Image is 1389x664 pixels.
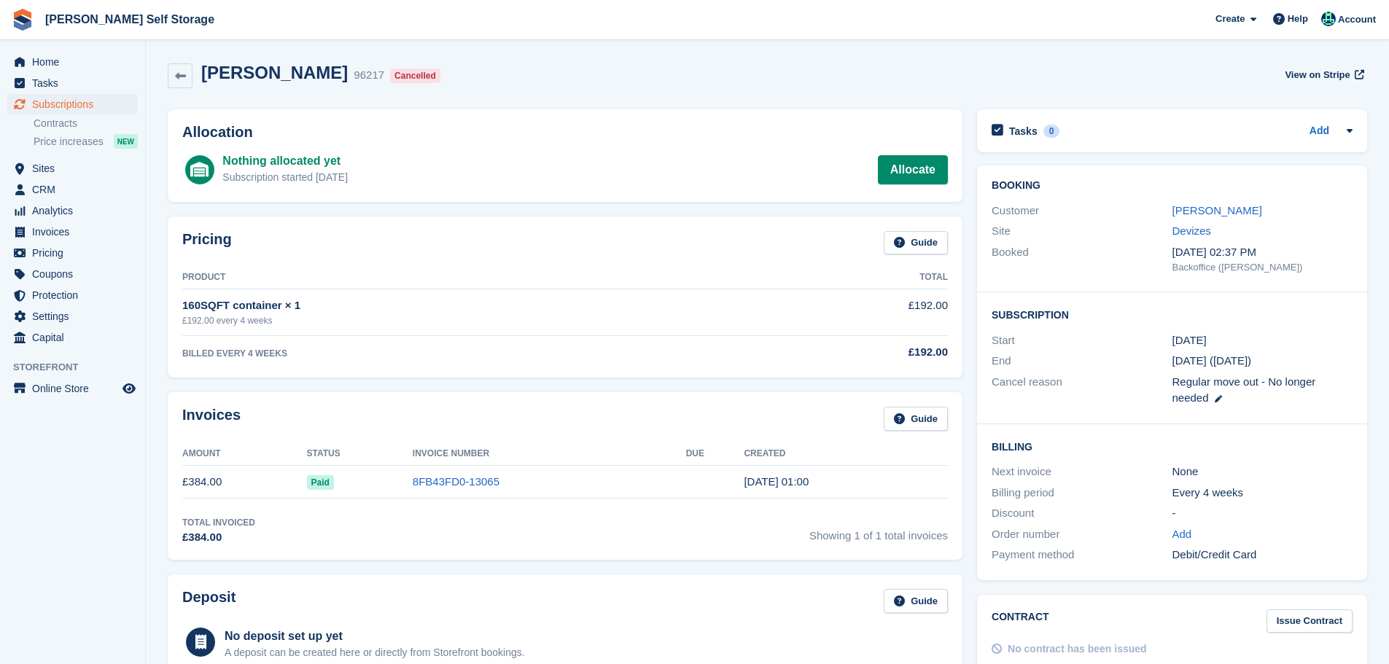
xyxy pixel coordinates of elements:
div: No deposit set up yet [225,628,525,645]
div: £192.00 [756,344,948,361]
div: Order number [992,526,1172,543]
a: Add [1172,526,1192,543]
span: Storefront [13,360,145,375]
a: [PERSON_NAME] [1172,204,1262,216]
h2: Invoices [182,407,241,431]
div: Billing period [992,485,1172,501]
a: menu [7,264,138,284]
span: Price increases [34,135,104,149]
h2: Pricing [182,231,232,255]
a: menu [7,378,138,399]
p: A deposit can be created here or directly from Storefront bookings. [225,645,525,660]
a: menu [7,94,138,114]
a: 8FB43FD0-13065 [413,475,499,488]
a: Guide [884,407,948,431]
span: Analytics [32,200,120,221]
div: Booked [992,244,1172,275]
span: Protection [32,285,120,305]
span: Tasks [32,73,120,93]
th: Total [756,266,948,289]
h2: Contract [992,609,1049,633]
a: Guide [884,589,948,613]
div: [DATE] 02:37 PM [1172,244,1353,261]
a: Issue Contract [1267,609,1353,633]
h2: Billing [992,439,1353,453]
div: Next invoice [992,464,1172,480]
div: Every 4 weeks [1172,485,1353,501]
span: View on Stripe [1285,68,1350,82]
div: - [1172,505,1353,522]
span: Regular move out - No longer needed [1172,375,1316,405]
img: Jenna Pearcy [1321,12,1336,26]
div: None [1172,464,1353,480]
div: Start [992,332,1172,349]
div: 96217 [354,67,384,84]
span: Paid [307,475,334,490]
h2: Subscription [992,307,1353,321]
h2: [PERSON_NAME] [201,63,348,82]
a: Add [1310,123,1329,140]
a: menu [7,200,138,221]
a: Preview store [120,380,138,397]
div: NEW [114,134,138,149]
div: Subscription started [DATE] [222,170,348,185]
span: Account [1338,12,1376,27]
a: Guide [884,231,948,255]
div: Nothing allocated yet [222,152,348,170]
div: Customer [992,203,1172,219]
div: End [992,353,1172,370]
span: CRM [32,179,120,200]
a: menu [7,179,138,200]
span: Invoices [32,222,120,242]
span: Settings [32,306,120,327]
a: menu [7,222,138,242]
a: [PERSON_NAME] Self Storage [39,7,220,31]
th: Product [182,266,756,289]
span: Coupons [32,264,120,284]
a: menu [7,306,138,327]
div: Total Invoiced [182,516,255,529]
div: 160SQFT container × 1 [182,297,756,314]
a: menu [7,73,138,93]
span: Create [1215,12,1245,26]
div: BILLED EVERY 4 WEEKS [182,347,756,360]
div: Backoffice ([PERSON_NAME]) [1172,260,1353,275]
a: menu [7,52,138,72]
h2: Tasks [1009,125,1038,138]
span: Pricing [32,243,120,263]
td: £192.00 [756,289,948,335]
time: 2025-07-19 00:00:00 UTC [1172,332,1207,349]
div: £192.00 every 4 weeks [182,314,756,327]
div: £384.00 [182,529,255,546]
th: Created [744,442,948,466]
span: Sites [32,158,120,179]
div: Cancelled [390,69,440,83]
a: menu [7,285,138,305]
a: Price increases NEW [34,133,138,149]
div: Debit/Credit Card [1172,547,1353,563]
span: Subscriptions [32,94,120,114]
th: Due [686,442,744,466]
span: Capital [32,327,120,348]
div: Cancel reason [992,374,1172,407]
div: Discount [992,505,1172,522]
th: Invoice Number [413,442,686,466]
h2: Deposit [182,589,236,613]
a: Allocate [878,155,948,184]
div: Site [992,223,1172,240]
div: No contract has been issued [1008,641,1147,657]
th: Amount [182,442,307,466]
span: Showing 1 of 1 total invoices [809,516,948,546]
img: stora-icon-8386f47178a22dfd0bd8f6a31ec36ba5ce8667c1dd55bd0f319d3a0aa187defe.svg [12,9,34,31]
a: menu [7,243,138,263]
a: Devizes [1172,224,1211,237]
a: menu [7,327,138,348]
h2: Allocation [182,124,948,141]
div: 0 [1043,125,1060,138]
th: Status [307,442,413,466]
a: Contracts [34,117,138,130]
time: 2025-07-19 00:00:03 UTC [744,475,809,488]
a: menu [7,158,138,179]
span: Help [1288,12,1308,26]
a: View on Stripe [1279,63,1367,87]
